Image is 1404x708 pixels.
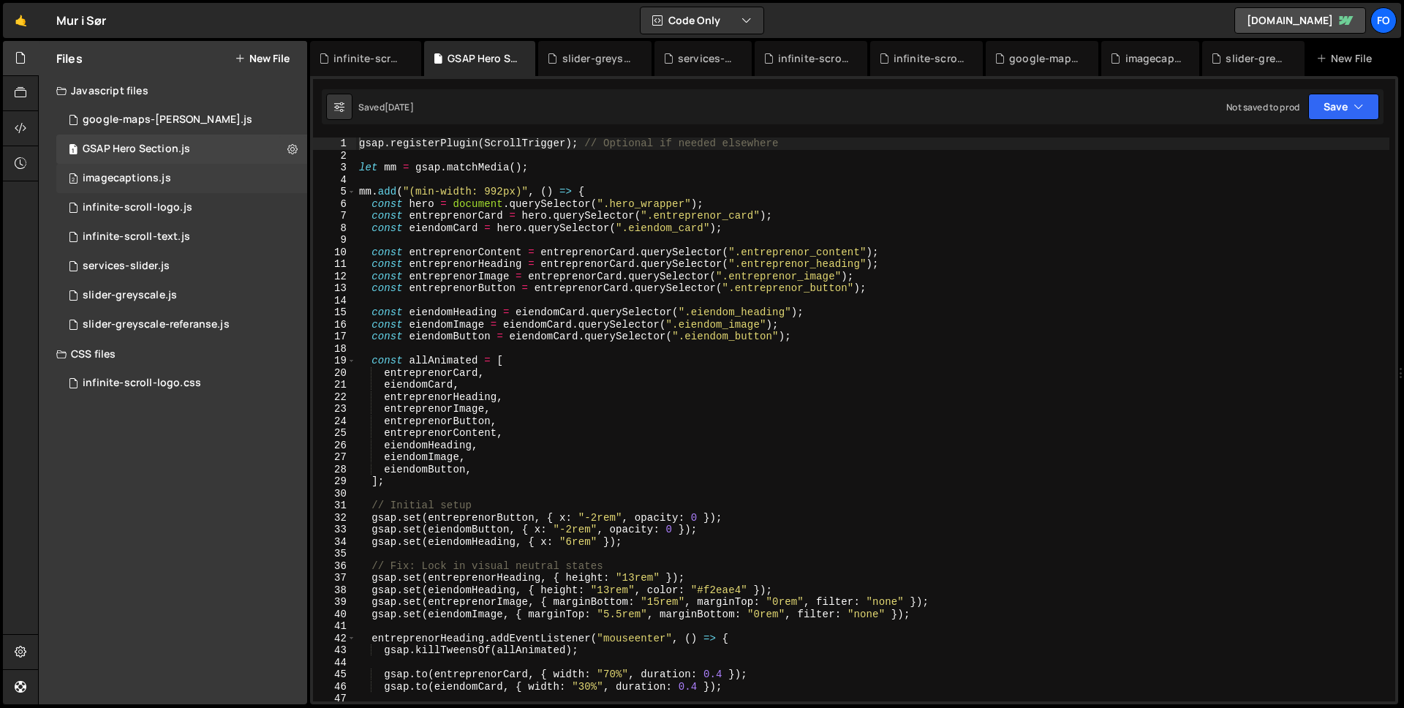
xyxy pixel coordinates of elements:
[313,572,356,584] div: 37
[313,150,356,162] div: 2
[313,633,356,645] div: 42
[313,500,356,512] div: 31
[894,51,965,66] div: infinite-scroll-logo.css
[313,295,356,307] div: 14
[313,620,356,633] div: 41
[83,377,201,390] div: infinite-scroll-logo.css
[678,51,734,66] div: services-slider.js
[83,318,230,331] div: slider-greyscale-referanse.js
[313,222,356,235] div: 8
[1308,94,1379,120] button: Save
[313,524,356,536] div: 33
[83,172,171,185] div: imagecaptions.js
[56,369,307,398] div: 15856/44474.css
[313,584,356,597] div: 38
[313,440,356,452] div: 26
[1009,51,1081,66] div: google-maps-[PERSON_NAME].js
[1226,51,1287,66] div: slider-greyscale.js
[56,135,307,164] div: 15856/42251.js
[313,403,356,415] div: 23
[385,101,414,113] div: [DATE]
[56,222,307,252] div: infinite-scroll-text.js
[1234,7,1366,34] a: [DOMAIN_NAME]
[313,427,356,440] div: 25
[313,343,356,355] div: 18
[1316,51,1378,66] div: New File
[56,281,307,310] div: 15856/42354.js
[56,193,307,222] div: 15856/44475.js
[778,51,850,66] div: infinite-scroll-logo.js
[313,174,356,187] div: 4
[313,512,356,524] div: 32
[56,105,307,135] div: 15856/44408.js
[313,234,356,246] div: 9
[562,51,634,66] div: slider-greyscale-referanse.js
[313,596,356,609] div: 39
[39,76,307,105] div: Javascript files
[313,258,356,271] div: 11
[83,230,190,244] div: infinite-scroll-text.js
[313,464,356,476] div: 28
[313,271,356,283] div: 12
[313,210,356,222] div: 7
[1125,51,1182,66] div: imagecaptions.js
[69,174,78,186] span: 2
[313,475,356,488] div: 29
[1370,7,1397,34] a: Fo
[313,198,356,211] div: 6
[313,162,356,174] div: 3
[313,355,356,367] div: 19
[313,306,356,319] div: 15
[313,282,356,295] div: 13
[56,164,307,193] div: 15856/44399.js
[56,50,83,67] h2: Files
[358,101,414,113] div: Saved
[313,681,356,693] div: 46
[1226,101,1299,113] div: Not saved to prod
[313,451,356,464] div: 27
[56,252,307,281] div: 15856/42255.js
[313,560,356,573] div: 36
[313,669,356,681] div: 45
[313,657,356,669] div: 44
[313,246,356,259] div: 10
[313,319,356,331] div: 16
[56,310,307,339] div: 15856/44486.js
[313,644,356,657] div: 43
[313,391,356,404] div: 22
[641,7,763,34] button: Code Only
[313,693,356,705] div: 47
[313,536,356,549] div: 34
[333,51,404,66] div: infinite-scroll-text.js
[313,488,356,500] div: 30
[83,113,252,127] div: google-maps-[PERSON_NAME].js
[313,367,356,380] div: 20
[3,3,39,38] a: 🤙
[83,260,170,273] div: services-slider.js
[39,339,307,369] div: CSS files
[69,145,78,157] span: 1
[83,201,192,214] div: infinite-scroll-logo.js
[83,143,190,156] div: GSAP Hero Section.js
[313,415,356,428] div: 24
[313,609,356,621] div: 40
[235,53,290,64] button: New File
[448,51,518,66] div: GSAP Hero Section.js
[313,548,356,560] div: 35
[313,138,356,150] div: 1
[313,186,356,198] div: 5
[83,289,177,302] div: slider-greyscale.js
[313,331,356,343] div: 17
[313,379,356,391] div: 21
[56,12,106,29] div: Mur i Sør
